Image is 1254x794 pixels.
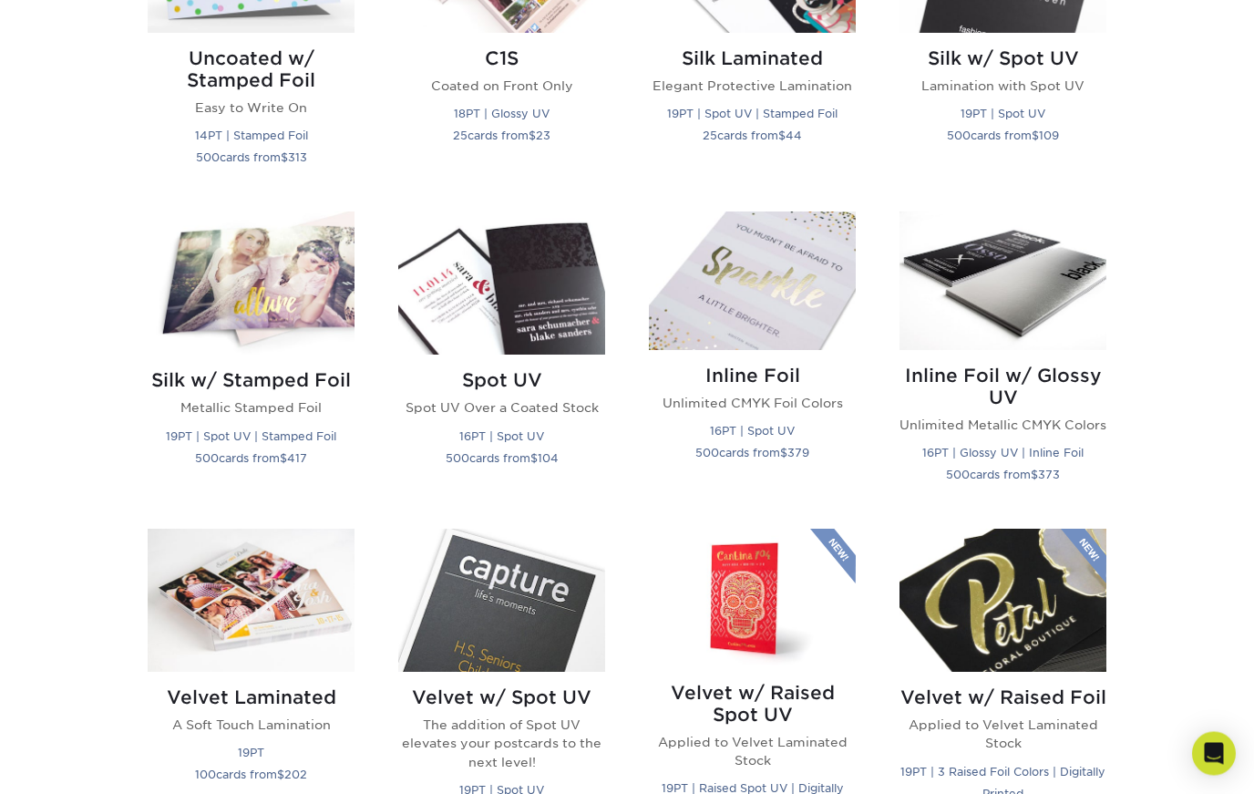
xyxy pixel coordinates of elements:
[148,687,355,709] h2: Velvet Laminated
[810,530,856,584] img: New Product
[446,452,559,466] small: cards from
[398,77,605,96] p: Coated on Front Only
[778,129,786,143] span: $
[398,48,605,70] h2: C1S
[277,768,284,782] span: $
[667,108,838,121] small: 19PT | Spot UV | Stamped Foil
[899,687,1106,709] h2: Velvet w/ Raised Foil
[148,48,355,92] h2: Uncoated w/ Stamped Foil
[649,366,856,387] h2: Inline Foil
[710,425,795,438] small: 16PT | Spot UV
[196,151,307,165] small: cards from
[536,129,550,143] span: 23
[398,717,605,772] p: The addition of Spot UV elevates your postcards to the next level!
[649,212,856,350] img: Inline Foil Postcards
[703,129,802,143] small: cards from
[899,48,1106,70] h2: Silk w/ Spot UV
[1039,129,1059,143] span: 109
[787,447,809,460] span: 379
[529,129,536,143] span: $
[649,77,856,96] p: Elegant Protective Lamination
[899,212,1106,350] img: Inline Foil w/ Glossy UV Postcards
[398,530,605,673] img: Velvet w/ Spot UV Postcards
[288,151,307,165] span: 313
[780,447,787,460] span: $
[922,447,1084,460] small: 16PT | Glossy UV | Inline Foil
[649,683,856,727] h2: Velvet w/ Raised Spot UV
[398,370,605,392] h2: Spot UV
[946,469,1060,482] small: cards from
[148,717,355,735] p: A Soft Touch Lamination
[148,370,355,392] h2: Silk w/ Stamped Foil
[148,212,355,508] a: Silk w/ Stamped Foil Postcards Silk w/ Stamped Foil Metallic Stamped Foil 19PT | Spot UV | Stampe...
[947,129,971,143] span: 500
[453,129,550,143] small: cards from
[786,129,802,143] span: 44
[453,129,468,143] span: 25
[280,452,287,466] span: $
[1061,530,1106,584] img: New Product
[148,212,355,356] img: Silk w/ Stamped Foil Postcards
[446,452,469,466] span: 500
[1192,732,1236,776] div: Open Intercom Messenger
[695,447,719,460] span: 500
[166,430,336,444] small: 19PT | Spot UV | Stamped Foil
[148,399,355,418] p: Metallic Stamped Foil
[899,212,1106,508] a: Inline Foil w/ Glossy UV Postcards Inline Foil w/ Glossy UV Unlimited Metallic CMYK Colors 16PT |...
[649,48,856,70] h2: Silk Laminated
[196,151,220,165] span: 500
[195,452,219,466] span: 500
[1031,469,1038,482] span: $
[947,129,1059,143] small: cards from
[649,734,856,771] p: Applied to Velvet Laminated Stock
[649,395,856,413] p: Unlimited CMYK Foil Colors
[398,212,605,356] img: Spot UV Postcards
[703,129,717,143] span: 25
[695,447,809,460] small: cards from
[148,99,355,118] p: Easy to Write On
[398,399,605,418] p: Spot UV Over a Coated Stock
[195,768,216,782] span: 100
[899,366,1106,409] h2: Inline Foil w/ Glossy UV
[195,452,307,466] small: cards from
[899,417,1106,435] p: Unlimited Metallic CMYK Colors
[238,747,264,760] small: 19PT
[281,151,288,165] span: $
[1032,129,1039,143] span: $
[649,212,856,508] a: Inline Foil Postcards Inline Foil Unlimited CMYK Foil Colors 16PT | Spot UV 500cards from$379
[195,129,308,143] small: 14PT | Stamped Foil
[148,530,355,673] img: Velvet Laminated Postcards
[1038,469,1060,482] span: 373
[899,717,1106,754] p: Applied to Velvet Laminated Stock
[899,530,1106,673] img: Velvet w/ Raised Foil Postcards
[454,108,550,121] small: 18PT | Glossy UV
[530,452,538,466] span: $
[538,452,559,466] span: 104
[195,768,307,782] small: cards from
[287,452,307,466] span: 417
[961,108,1045,121] small: 19PT | Spot UV
[946,469,970,482] span: 500
[649,530,856,667] img: Velvet w/ Raised Spot UV Postcards
[398,212,605,508] a: Spot UV Postcards Spot UV Spot UV Over a Coated Stock 16PT | Spot UV 500cards from$104
[899,77,1106,96] p: Lamination with Spot UV
[284,768,307,782] span: 202
[398,687,605,709] h2: Velvet w/ Spot UV
[459,430,544,444] small: 16PT | Spot UV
